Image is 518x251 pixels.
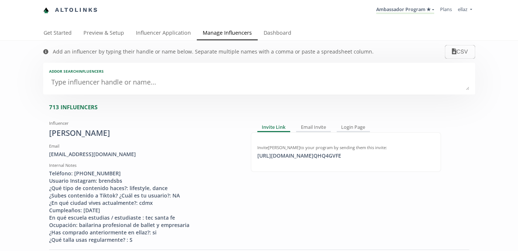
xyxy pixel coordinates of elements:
div: Teléfono: [PHONE_NUMBER] Usuario Instagram: brendsbs ¿Qué tipo de contenido haces?: lifestyle, da... [49,170,240,244]
div: Invite Link [257,123,291,132]
div: Add an influencer by typing their handle or name below. Separate multiple names with a comma or p... [53,48,374,55]
button: CSV [445,45,475,59]
a: Plans [440,6,452,13]
div: [URL][DOMAIN_NAME] QHQ4GVFE [253,152,346,159]
div: Influencer [49,120,240,126]
img: favicon-32x32.png [43,7,49,13]
a: Influencer Application [130,26,197,41]
div: [EMAIL_ADDRESS][DOMAIN_NAME] [49,151,240,158]
a: Dashboard [258,26,297,41]
a: Get Started [38,26,78,41]
div: Add or search INFLUENCERS [49,69,469,74]
div: Email [49,143,240,149]
div: Login Page [337,123,370,132]
iframe: chat widget [7,7,31,30]
a: ellaz [458,6,472,14]
div: Email Invite [296,123,331,132]
a: Manage Influencers [197,26,258,41]
div: Internal Notes [49,162,240,168]
div: [PERSON_NAME] [49,128,240,139]
a: Ambassador Program ★ [376,6,434,14]
div: Invite [PERSON_NAME] to your program by sending them this invite: [257,145,435,151]
a: Preview & Setup [78,26,130,41]
a: Altolinks [43,4,99,16]
span: ellaz [458,6,467,13]
div: 713 INFLUENCERS [49,103,475,111]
